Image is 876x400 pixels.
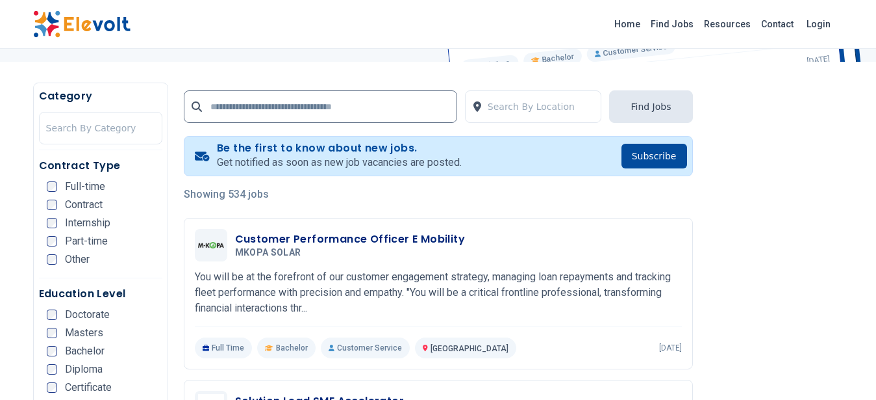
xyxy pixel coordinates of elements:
[47,364,57,375] input: Diploma
[65,181,105,192] span: Full-time
[235,232,466,247] h3: Customer Performance Officer E Mobility
[47,346,57,356] input: Bachelor
[645,14,699,34] a: Find Jobs
[47,181,57,192] input: Full-time
[65,346,105,356] span: Bachelor
[65,364,103,375] span: Diploma
[184,187,693,202] p: Showing 534 jobs
[621,144,687,168] button: Subscribe
[47,310,57,320] input: Doctorate
[47,328,57,338] input: Masters
[47,382,57,393] input: Certificate
[431,344,508,353] span: [GEOGRAPHIC_DATA]
[659,343,682,353] p: [DATE]
[195,338,253,358] p: Full Time
[811,338,876,400] iframe: Chat Widget
[235,247,301,259] span: MKOPA SOLAR
[799,11,838,37] a: Login
[756,14,799,34] a: Contact
[321,338,410,358] p: Customer Service
[47,254,57,265] input: Other
[609,90,692,123] button: Find Jobs
[33,10,131,38] img: Elevolt
[195,229,682,358] a: MKOPA SOLARCustomer Performance Officer E MobilityMKOPA SOLARYou will be at the forefront of our ...
[198,242,224,248] img: MKOPA SOLAR
[47,200,57,210] input: Contract
[217,142,462,155] h4: Be the first to know about new jobs.
[65,218,110,228] span: Internship
[195,269,682,316] p: You will be at the forefront of our customer engagement strategy, managing loan repayments and tr...
[47,236,57,247] input: Part-time
[65,328,103,338] span: Masters
[65,254,90,265] span: Other
[65,236,108,247] span: Part-time
[609,14,645,34] a: Home
[39,158,162,174] h5: Contract Type
[39,286,162,302] h5: Education Level
[65,200,103,210] span: Contract
[699,14,756,34] a: Resources
[47,218,57,228] input: Internship
[65,382,112,393] span: Certificate
[39,88,162,104] h5: Category
[65,310,110,320] span: Doctorate
[217,155,462,170] p: Get notified as soon as new job vacancies are posted.
[276,343,308,353] span: Bachelor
